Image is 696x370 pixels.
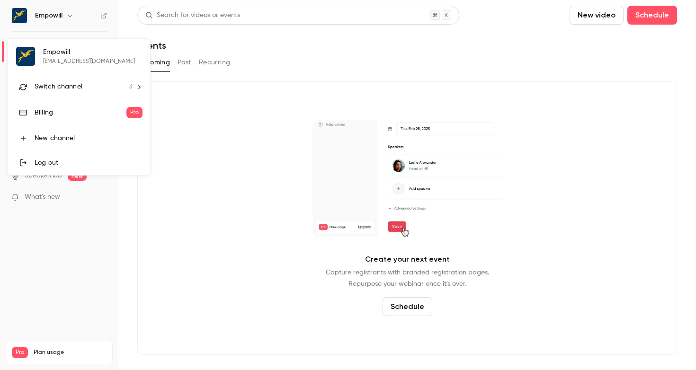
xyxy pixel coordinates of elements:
span: 3 [129,82,132,92]
div: New channel [35,133,143,143]
span: Pro [126,107,143,118]
div: Log out [35,158,143,167]
span: Switch channel [35,82,82,92]
div: Billing [35,108,126,117]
